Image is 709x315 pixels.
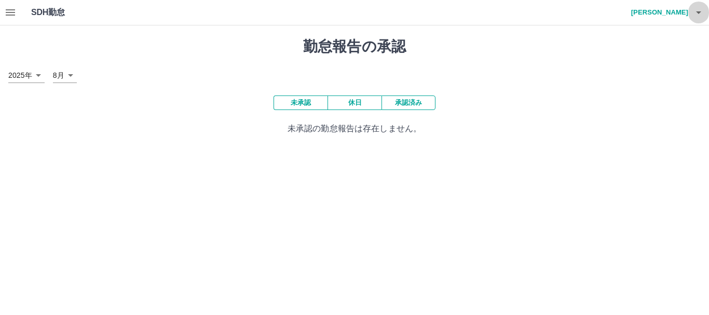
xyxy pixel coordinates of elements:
[274,95,328,110] button: 未承認
[381,95,435,110] button: 承認済み
[8,122,701,135] p: 未承認の勤怠報告は存在しません。
[8,68,45,83] div: 2025年
[53,68,77,83] div: 8月
[8,38,701,56] h1: 勤怠報告の承認
[328,95,381,110] button: 休日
